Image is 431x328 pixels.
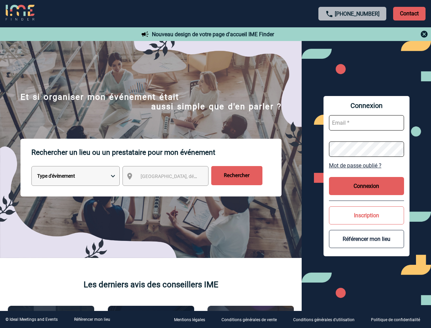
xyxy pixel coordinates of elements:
[74,317,110,322] a: Référencer mon lieu
[393,7,426,20] p: Contact
[329,162,404,169] a: Mot de passe oublié ?
[329,101,404,110] span: Connexion
[325,10,333,18] img: call-24-px.png
[335,11,379,17] a: [PHONE_NUMBER]
[169,316,216,323] a: Mentions légales
[329,177,404,195] button: Connexion
[365,316,431,323] a: Politique de confidentialité
[5,317,58,322] div: © Ideal Meetings and Events
[141,174,235,179] span: [GEOGRAPHIC_DATA], département, région...
[329,230,404,248] button: Référencer mon lieu
[216,316,288,323] a: Conditions générales de vente
[211,166,262,185] input: Rechercher
[174,318,205,323] p: Mentions légales
[371,318,420,323] p: Politique de confidentialité
[329,206,404,224] button: Inscription
[221,318,277,323] p: Conditions générales de vente
[329,115,404,131] input: Email *
[288,316,365,323] a: Conditions générales d'utilisation
[31,139,282,166] p: Rechercher un lieu ou un prestataire pour mon événement
[293,318,355,323] p: Conditions générales d'utilisation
